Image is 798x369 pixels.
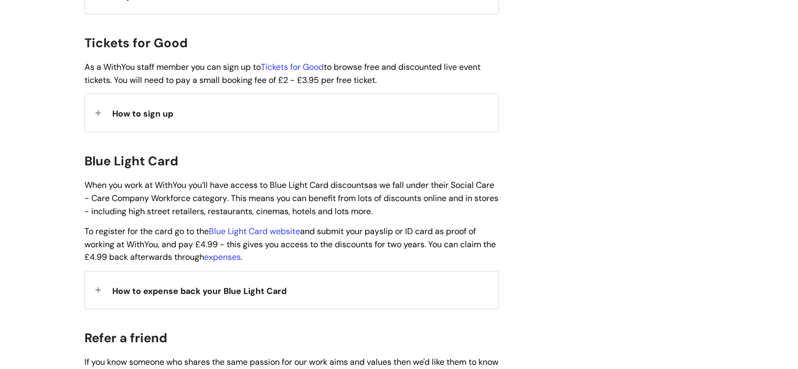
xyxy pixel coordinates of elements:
[84,35,188,51] span: Tickets for Good
[261,61,324,72] a: Tickets for Good
[84,180,498,217] span: When you work at WithYou you’ll have access to Blue Light Card discounts . This means you can ben...
[84,226,496,263] span: To register for the card go to the and submit your payslip or ID card as proof of working at With...
[84,180,494,204] span: as we fall under their Social Care - Care Company Workforce category
[112,108,173,119] span: How to sign up
[84,330,167,346] span: Refer a friend
[84,153,178,169] span: Blue Light Card
[112,286,286,297] span: How to expense back your Blue Light Card
[84,61,481,86] span: As a WithYou staff member you can sign up to to browse free and discounted live event tickets. Yo...
[204,251,241,262] a: expenses
[209,226,300,237] a: Blue Light Card website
